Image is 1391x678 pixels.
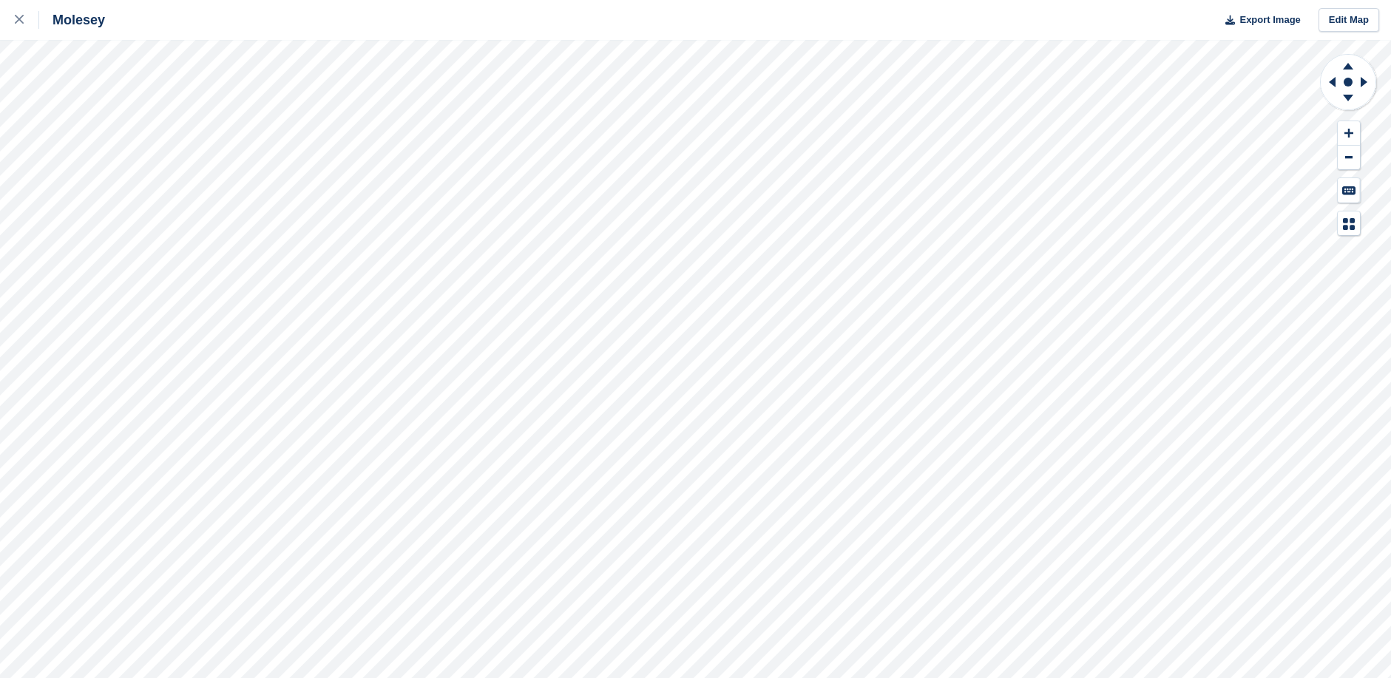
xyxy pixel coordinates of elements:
span: Export Image [1239,13,1300,27]
div: Molesey [39,11,105,29]
button: Zoom Out [1338,146,1360,170]
button: Keyboard Shortcuts [1338,178,1360,203]
button: Zoom In [1338,121,1360,146]
a: Edit Map [1319,8,1379,33]
button: Map Legend [1338,211,1360,236]
button: Export Image [1216,8,1301,33]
